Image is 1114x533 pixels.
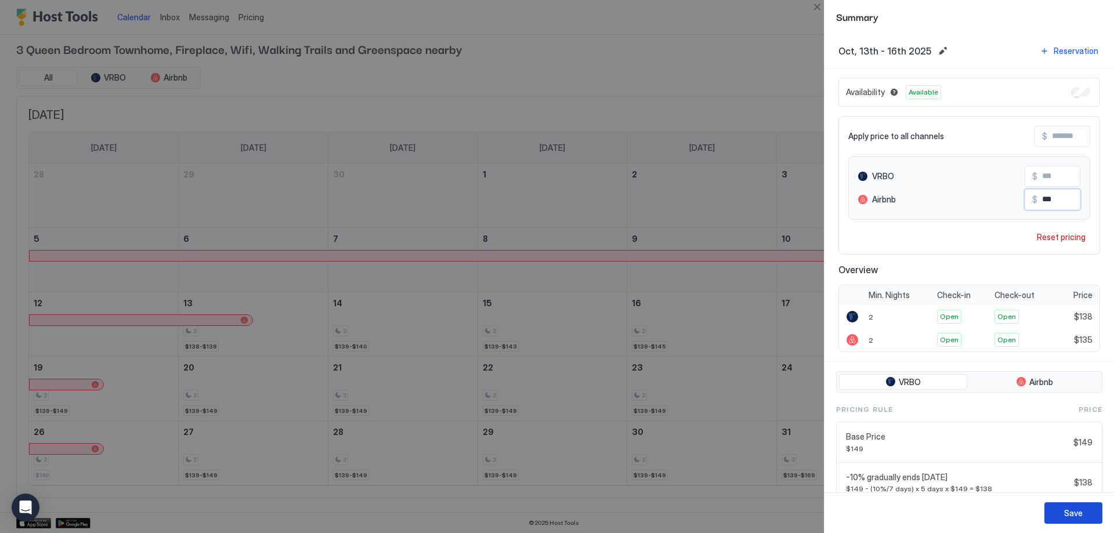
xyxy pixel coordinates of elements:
[872,171,894,182] span: VRBO
[839,374,967,390] button: VRBO
[1032,194,1037,205] span: $
[838,264,1100,275] span: Overview
[970,374,1099,390] button: Airbnb
[12,494,39,521] div: Open Intercom Messenger
[936,44,950,58] button: Edit date range
[846,432,1069,442] span: Base Price
[846,87,885,97] span: Availability
[1042,131,1047,142] span: $
[1074,477,1093,488] span: $138
[838,45,931,57] span: Oct, 13th - 16th 2025
[848,131,944,142] span: Apply price to all channels
[836,9,1102,24] span: Summary
[869,290,910,300] span: Min. Nights
[994,290,1035,300] span: Check-out
[1074,311,1093,322] span: $138
[1038,43,1100,59] button: Reservation
[1029,377,1053,387] span: Airbnb
[846,484,1069,493] span: $149 - (10%/7 days) x 5 days x $149 = $138
[1032,229,1090,245] button: Reset pricing
[1044,502,1102,524] button: Save
[940,311,959,322] span: Open
[1073,290,1093,300] span: Price
[869,336,873,345] span: 2
[997,335,1016,345] span: Open
[1054,45,1098,57] div: Reservation
[1032,171,1037,182] span: $
[940,335,959,345] span: Open
[997,311,1016,322] span: Open
[869,313,873,321] span: 2
[846,444,1069,453] span: $149
[1079,404,1102,415] span: Price
[846,472,1069,483] span: -10% gradually ends [DATE]
[836,404,893,415] span: Pricing Rule
[887,85,901,99] button: Blocked dates override all pricing rules and remain unavailable until manually unblocked
[909,87,938,97] span: Available
[836,371,1102,393] div: tab-group
[1073,437,1093,448] span: $149
[1064,507,1083,519] div: Save
[1074,335,1093,345] span: $135
[872,194,896,205] span: Airbnb
[899,377,921,387] span: VRBO
[1037,231,1086,243] div: Reset pricing
[937,290,971,300] span: Check-in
